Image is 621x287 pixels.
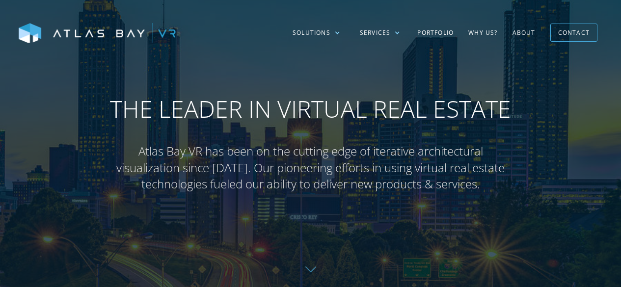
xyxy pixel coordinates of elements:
div: Solutions [293,28,330,37]
h1: The Leader in Virtual Real Estate [110,95,511,123]
div: Solutions [283,19,350,47]
a: Portfolio [410,19,461,47]
div: Contact [558,25,590,40]
a: Why US? [461,19,505,47]
img: Down further on page [305,266,316,272]
img: Atlas Bay VR Logo [19,23,176,44]
a: About [505,19,543,47]
a: Contact [550,24,597,42]
div: Services [350,19,410,47]
p: Atlas Bay VR has been on the cutting edge of iterative architectural visualization since [DATE]. ... [114,143,507,192]
div: Services [360,28,391,37]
